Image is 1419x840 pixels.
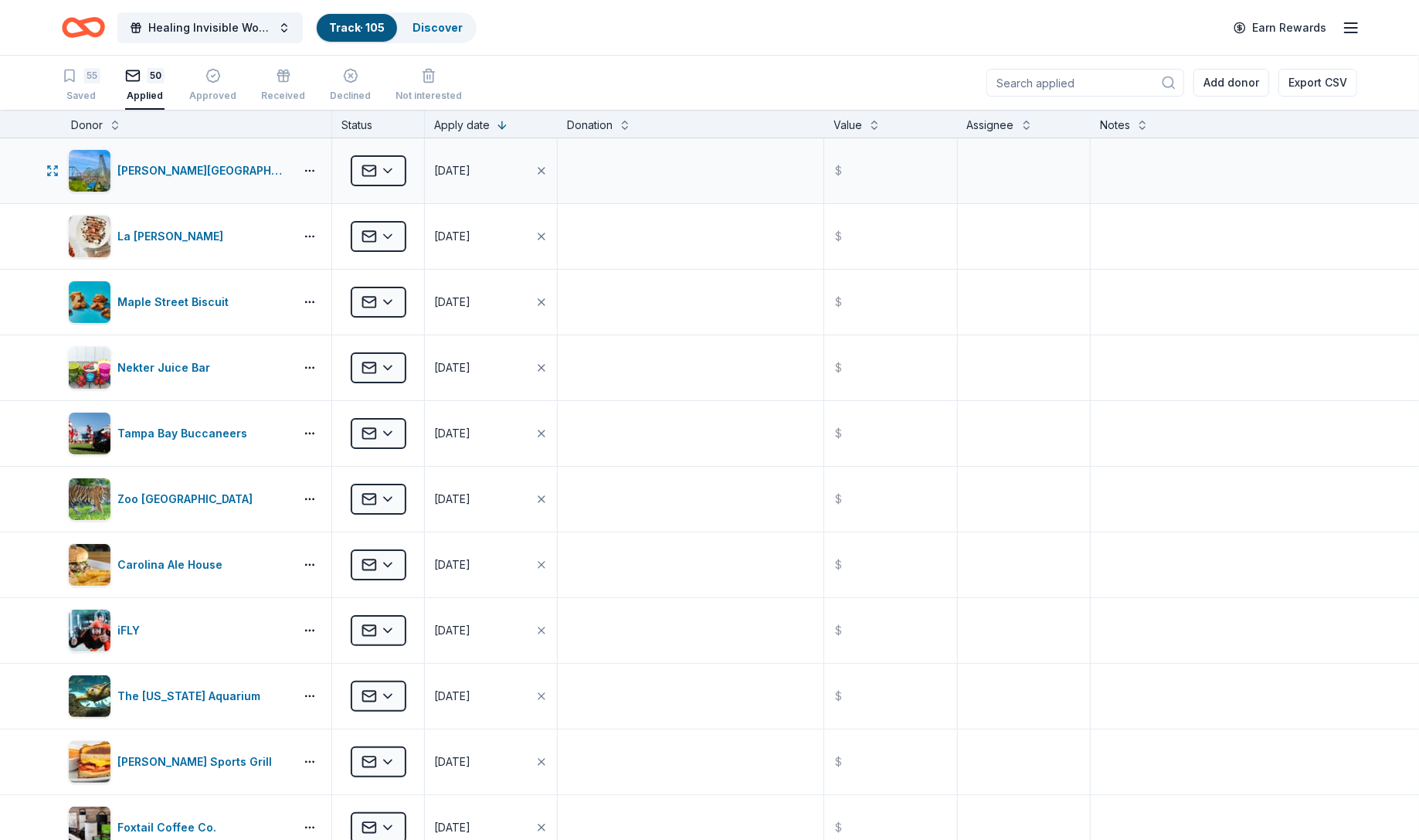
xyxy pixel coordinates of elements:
div: Approved [189,90,236,102]
div: Applied [125,90,165,102]
input: Search applied [986,69,1184,97]
div: Received [261,90,305,102]
button: Declined [330,62,371,110]
button: Not interested [395,62,462,110]
a: Discover [412,21,463,34]
div: Status [332,110,425,138]
button: Add donor [1193,69,1269,97]
a: Home [62,9,105,46]
div: Not interested [395,90,462,102]
div: Apply date [434,116,490,134]
div: 55 [83,68,100,83]
button: Track· 105Discover [315,12,477,43]
div: Notes [1100,116,1130,134]
button: Received [261,62,305,110]
span: Healing Invisible Wounds Golf Tournament [148,19,272,37]
div: Donation [567,116,613,134]
button: Export CSV [1278,69,1357,97]
div: 50 [147,68,165,83]
div: Assignee [967,116,1014,134]
div: Saved [62,90,100,102]
a: Track· 105 [329,21,385,34]
a: Earn Rewards [1224,14,1336,42]
div: Value [833,116,862,134]
div: Declined [330,90,371,102]
button: Approved [189,62,236,110]
button: 50Applied [125,62,165,110]
div: Donor [71,116,103,134]
button: Healing Invisible Wounds Golf Tournament [117,12,303,43]
button: 55Saved [62,62,100,110]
